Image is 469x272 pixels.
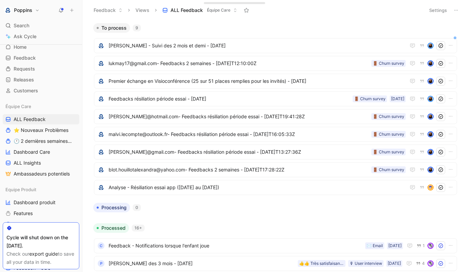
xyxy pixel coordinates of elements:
span: Home [14,44,27,50]
img: avatar [428,132,433,137]
div: [DATE] [391,95,404,102]
div: 🚪 Churn survey [373,131,404,138]
img: logo [98,149,104,155]
a: Ambassadeurs potentiels [3,169,79,179]
div: Équipe Care [3,101,79,111]
span: Customers [14,87,38,94]
button: ALL FeedbackÉquipe Care [159,5,240,15]
a: Feedback [3,53,79,63]
div: 🚪 Churn survey [373,60,404,67]
a: Dashboard Care [3,147,79,157]
span: [PERSON_NAME] des 3 mois - [DATE] [109,259,295,268]
img: avatar [428,185,433,190]
span: Équipe Care [5,103,31,110]
span: malvi.lecompte@outlook.fr- Feedbacks résiliation période essai - [DATE]T16:05:33Z [109,130,369,138]
span: [PERSON_NAME]@hotmail.com- Feedbacks résiliation période essai - [DATE]T19:41:28Z [109,112,369,121]
span: Dashboard Care [14,149,50,155]
span: Premier échange en Visioconférence (25 sur 51 places remplies pour les invités) - [DATE] [109,77,406,85]
span: ALL Feedback [171,7,203,14]
img: logo [98,113,104,120]
button: Processed [93,223,129,233]
img: Poppins [4,7,11,14]
span: Feedback - Notifications lorsque l'enfant joue [109,242,362,250]
a: Features - Copy [3,219,79,229]
a: Features [3,208,79,218]
span: ALL Insights [14,160,41,166]
img: logo [98,184,104,191]
div: 🚪 Churn survey [354,95,386,102]
img: logo [98,60,104,67]
span: Feedbacks résiliation période essai - [DATE] [109,95,350,103]
span: Search [14,21,29,30]
span: ALL Feedback [14,116,46,123]
a: ALL Feedback [3,114,79,124]
img: logo [98,166,104,173]
span: Processed [101,225,126,231]
button: Settings [426,5,450,15]
span: 🕐 2 dernières semaines - Occurences [14,138,72,145]
button: To process [93,23,130,33]
a: logo[PERSON_NAME]@hotmail.com- Feedbacks résiliation période essai - [DATE]T19:41:28Z🚪 Churn surv... [94,109,457,124]
div: 🎙 User interview [350,260,382,267]
span: [PERSON_NAME] - Suivi des 2 mois et demi - [DATE] [109,42,406,50]
a: Customers [3,86,79,96]
div: ✉️ Email [367,242,383,249]
button: 4 [415,260,426,267]
div: 👍👍 Très satisfaisant (>= 4)) [299,260,344,267]
img: avatar [428,61,433,66]
img: logo [98,95,104,102]
a: CFeedback - Notifications lorsque l'enfant joue[DATE]✉️ Email1avatar [94,238,457,253]
button: Processing [93,203,130,212]
span: Equipe Produit [5,186,36,193]
a: Dashboard produit [3,197,79,208]
a: logoFeedbacks résiliation période essai - [DATE][DATE]🚪 Churn surveyavatar [94,91,457,106]
span: Ask Cycle [14,32,36,41]
div: [DATE] [388,260,401,267]
span: Ambassadeurs potentiels [14,170,70,177]
a: logoPremier échange en Visioconférence (25 sur 51 places remplies pour les invités) - [DATE]avatar [94,74,457,89]
div: Équipe CareALL Feedback⭐ Nouveaux Problèmes🕐 2 dernières semaines - OccurencesDashboard CareALL I... [3,101,79,179]
div: Check our to save all your data in time. [6,250,76,266]
div: To process9 [91,23,460,197]
img: avatar [428,43,433,48]
span: lukmay17@gmail.com- Feedbacks 2 semaines - [DATE]T12:10:00Z [109,59,369,67]
img: avatar [428,261,433,266]
span: Analyse - Résiliation essai app ([DATE] au [DATE]) [109,183,403,192]
button: Views [132,5,152,15]
a: logoblot.houillotalexandra@yahoo.com- Feedbacks 2 semaines - [DATE]T17:28:22Z🚪 Churn surveyavatar [94,162,457,177]
span: Features - Copy [14,221,49,228]
img: avatar [428,114,433,119]
a: logolukmay17@gmail.com- Feedbacks 2 semaines - [DATE]T12:10:00Z🚪 Churn surveyavatar [94,56,457,71]
div: 0 [133,204,141,211]
span: To process [101,25,127,31]
div: 🚪 Churn survey [373,113,404,120]
span: Processing [101,204,127,211]
div: 9 [133,25,141,31]
button: 1 [415,242,426,250]
div: Processing0 [91,203,460,218]
a: ALL Insights [3,158,79,168]
a: Ask Cycle [3,31,79,42]
a: 🕐 2 dernières semaines - Occurences [3,136,79,146]
a: logomalvi.lecompte@outlook.fr- Feedbacks résiliation période essai - [DATE]T16:05:33Z🚪 Churn surv... [94,127,457,142]
a: ⭐ Nouveaux Problèmes [3,125,79,135]
span: blot.houillotalexandra@yahoo.com- Feedbacks 2 semaines - [DATE]T17:28:22Z [109,166,369,174]
button: PoppinsPoppins [3,5,41,15]
a: logo[PERSON_NAME] - Suivi des 2 mois et demi - [DATE]avatar [94,38,457,53]
div: [DATE] [388,242,402,249]
div: 16+ [132,225,145,231]
div: 🚪 Churn survey [373,149,404,155]
img: logo [98,78,104,85]
img: avatar [428,79,433,84]
span: [PERSON_NAME]@gmail.com- Feedbacks résiliation période essai - [DATE]T13:27:36Z [109,148,369,156]
span: ⭐ Nouveaux Problèmes [14,127,68,134]
span: Releases [14,76,34,83]
a: logo[PERSON_NAME]@gmail.com- Feedbacks résiliation période essai - [DATE]T13:27:36Z🚪 Churn survey... [94,145,457,160]
div: C [98,242,104,249]
h1: Poppins [14,7,32,13]
div: 🚪 Churn survey [373,166,404,173]
span: Équipe Care [207,7,230,14]
img: avatar [428,167,433,172]
div: Equipe Produit [3,184,79,195]
div: P [98,260,104,267]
